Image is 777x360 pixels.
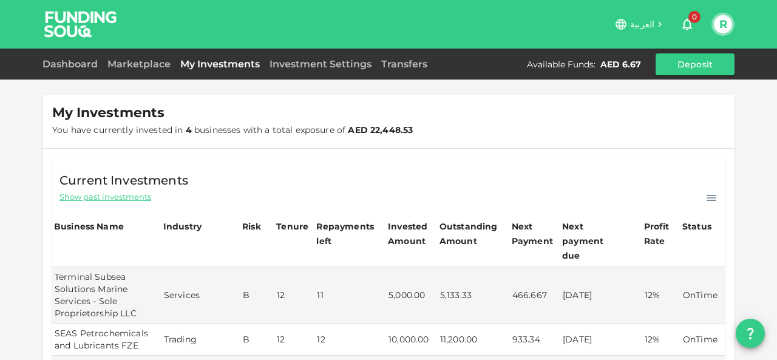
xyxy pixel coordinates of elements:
td: [DATE] [560,267,642,324]
button: Deposit [656,53,735,75]
span: 0 [688,11,701,23]
div: Next payment due [562,219,623,263]
div: Outstanding Amount [439,219,500,248]
div: Invested Amount [388,219,436,248]
div: Available Funds : [527,58,595,70]
span: You have currently invested in businesses with a total exposure of [52,124,413,135]
td: OnTime [680,324,725,356]
div: AED 6.67 [600,58,641,70]
a: Investment Settings [265,58,376,70]
td: 11,200.00 [438,324,510,356]
td: 933.34 [510,324,560,356]
span: العربية [630,19,654,30]
strong: AED 22,448.53 [348,124,413,135]
div: Status [682,219,713,234]
div: Profit Rate [644,219,679,248]
td: 466.667 [510,267,560,324]
div: Risk [242,219,266,234]
td: Trading [161,324,240,356]
strong: 4 [186,124,192,135]
div: Next Payment [512,219,558,248]
button: question [736,319,765,348]
td: B [240,324,274,356]
div: Business Name [54,219,124,234]
button: R [714,15,732,33]
a: Dashboard [42,58,103,70]
a: Marketplace [103,58,175,70]
td: 12% [642,324,680,356]
td: [DATE] [560,324,642,356]
td: 11 [314,267,386,324]
a: Transfers [376,58,432,70]
td: B [240,267,274,324]
td: 12 [274,324,314,356]
td: 12 [274,267,314,324]
td: OnTime [680,267,725,324]
td: Services [161,267,240,324]
span: Show past investments [59,191,151,203]
td: SEAS Petrochemicals and Lubricants FZE [52,324,161,356]
div: Tenure [276,219,308,234]
td: 12 [314,324,386,356]
td: 10,000.00 [386,324,438,356]
span: My Investments [52,104,165,121]
td: 5,000.00 [386,267,438,324]
span: Current Investments [59,171,188,190]
td: 5,133.33 [438,267,510,324]
div: Repayments left [316,219,377,248]
a: My Investments [175,58,265,70]
button: 0 [675,12,699,36]
div: Industry [163,219,202,234]
td: Terminal Subsea Solutions Marine Services - Sole Proprietorship LLC [52,267,161,324]
td: 12% [642,267,680,324]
